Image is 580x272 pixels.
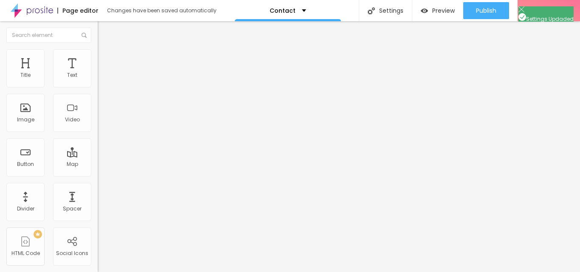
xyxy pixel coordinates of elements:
div: Title [20,72,31,78]
div: Text [67,72,77,78]
span: Publish [476,7,496,14]
div: HTML Code [11,250,40,256]
div: Divider [17,206,34,212]
div: Page editor [57,8,99,14]
img: Icone [518,6,524,12]
div: Changes have been saved automatically [107,8,217,13]
div: Button [17,161,34,167]
p: Contact [270,8,296,14]
div: Spacer [63,206,82,212]
input: Search element [6,28,91,43]
img: view-1.svg [421,7,428,14]
div: Image [17,117,34,123]
img: Icone [368,7,375,14]
span: Preview [432,7,455,14]
span: Settings Updaded [518,15,574,22]
div: Map [67,161,78,167]
button: Preview [412,2,463,19]
iframe: Editor [98,21,580,272]
img: Icone [82,33,87,38]
div: Video [65,117,80,123]
div: Social Icons [56,250,88,256]
img: Icone [518,13,526,21]
button: Publish [463,2,509,19]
